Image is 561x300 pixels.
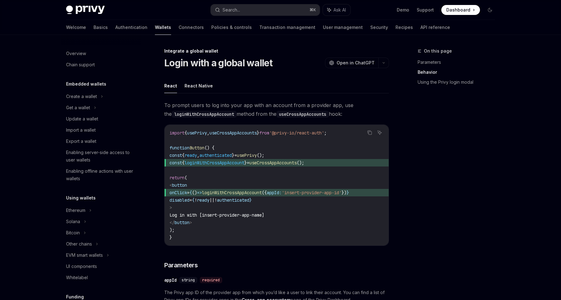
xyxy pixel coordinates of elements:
span: ); [170,227,175,233]
span: = [234,152,237,158]
span: import [170,130,185,136]
button: Copy the contents from the code block [366,129,374,137]
span: button [175,220,189,225]
span: ! [194,197,197,203]
span: = [187,190,189,195]
a: Basics [93,20,108,35]
span: }) [342,190,347,195]
span: => [197,190,202,195]
span: ( [185,175,187,180]
span: loginWithCrossAppAccount [202,190,262,195]
div: Create a wallet [66,93,97,100]
a: Support [417,7,434,13]
span: < [170,182,172,188]
span: } [347,190,349,195]
span: ! [214,197,217,203]
button: React Native [185,78,213,93]
span: , [207,130,209,136]
span: (); [297,160,304,166]
button: Ask AI [376,129,384,137]
span: useCrossAppAccounts [249,160,297,166]
img: dark logo [66,6,105,14]
a: Chain support [61,59,141,70]
span: usePrivy [187,130,207,136]
a: Policies & controls [211,20,252,35]
span: const [170,160,182,166]
span: from [259,130,269,136]
span: To prompt users to log into your app with an account from a provider app, use the method from the... [164,101,389,118]
div: Solana [66,218,80,225]
span: } [232,152,234,158]
span: usePrivy [237,152,257,158]
a: Security [370,20,388,35]
span: onClick [170,190,187,195]
span: Button [189,145,204,151]
span: () [192,190,197,195]
span: Parameters [164,261,198,270]
span: { [182,160,185,166]
div: Other chains [66,240,92,248]
div: Bitcoin [66,229,80,237]
div: Ethereum [66,207,85,214]
span: { [192,197,194,203]
span: string [182,278,195,283]
span: authenticated [217,197,249,203]
a: Behavior [418,67,500,77]
a: Enabling offline actions with user wallets [61,166,141,184]
span: Ask AI [333,7,346,13]
a: Demo [397,7,409,13]
a: Transaction management [259,20,315,35]
button: Ask AI [323,4,350,16]
span: > [170,205,172,210]
h5: Embedded wallets [66,80,106,88]
span: } [249,197,252,203]
span: ready [185,152,197,158]
span: Log in with [insert-provider-app-name] [170,212,264,218]
a: Parameters [418,57,500,67]
span: { [182,152,185,158]
div: required [200,277,222,283]
a: API reference [420,20,450,35]
a: Whitelabel [61,272,141,283]
div: Integrate a global wallet [164,48,389,54]
span: authenticated [199,152,232,158]
button: Search...⌘K [211,4,320,16]
a: User management [323,20,363,35]
span: Open in ChatGPT [337,60,375,66]
span: loginWithCrossAppAccount [185,160,244,166]
div: Get a wallet [66,104,90,111]
span: Dashboard [446,7,470,13]
button: Open in ChatGPT [325,58,378,68]
div: EVM smart wallets [66,251,103,259]
a: Export a wallet [61,136,141,147]
a: Using the Privy login modal [418,77,500,87]
code: loginWithCrossAppAccount [172,111,237,118]
span: } [170,235,172,240]
span: On this page [424,47,452,55]
a: Connectors [179,20,204,35]
a: UI components [61,261,141,272]
span: , [197,152,199,158]
span: ; [324,130,327,136]
span: ({ [262,190,267,195]
span: = [247,160,249,166]
div: UI components [66,263,97,270]
span: const [170,152,182,158]
span: { [189,190,192,195]
span: > [189,220,192,225]
div: appId [164,277,177,283]
span: ⌘ K [309,7,316,12]
div: Export a wallet [66,138,96,145]
span: = [189,197,192,203]
a: Import a wallet [61,124,141,136]
a: Welcome [66,20,86,35]
a: Update a wallet [61,113,141,124]
span: </ [170,220,175,225]
span: appId: [267,190,282,195]
span: (); [257,152,264,158]
span: useCrossAppAccounts [209,130,257,136]
div: Search... [223,6,240,14]
span: } [244,160,247,166]
a: Recipes [396,20,413,35]
span: button [172,182,187,188]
